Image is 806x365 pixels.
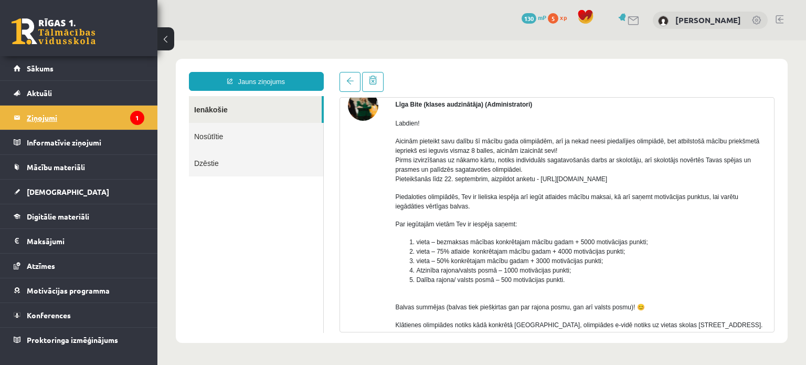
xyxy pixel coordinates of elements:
[27,106,144,130] legend: Ziņojumi
[14,204,144,228] a: Digitālie materiāli
[31,56,164,82] a: Ienākošie
[27,88,52,98] span: Aktuāli
[238,179,609,189] p: Par iegūtajām vietām Tev ir iespēja saņemt:
[12,18,96,45] a: Rīgas 1. Tālmācības vidusskola
[27,310,71,320] span: Konferences
[27,335,118,345] span: Proktoringa izmēģinājums
[259,206,609,216] li: vieta – 75% atlaide konkrētajam mācību gadam + 4000 motivācijas punkti;
[14,278,144,303] a: Motivācijas programma
[31,32,166,50] a: Jauns ziņojums
[14,56,144,80] a: Sākums
[14,328,144,352] a: Proktoringa izmēģinājums
[238,60,375,68] strong: Līga Bite (klases audzinātāja) (Administratori)
[238,262,609,272] p: Balvas summējas (balvas tiek piešķirtas gan par rajona posmu, gan arī valsts posmu)! 😊
[14,180,144,204] a: [DEMOGRAPHIC_DATA]
[27,130,144,154] legend: Informatīvie ziņojumi
[259,235,609,244] li: Dalība rajona/ valsts posmā – 500 motivācijas punkti.
[238,96,609,143] p: Aicinām pieteikt savu dalību šī mācību gada olimpiādēm, arī ja nekad neesi piedalījies olimpiādē,...
[259,197,609,206] li: vieta – bezmaksas mācības konkrētajam mācību gadam + 5000 motivācijas punkti;
[522,13,546,22] a: 130 mP
[27,162,85,172] span: Mācību materiāli
[560,13,567,22] span: xp
[522,13,536,24] span: 130
[538,13,546,22] span: mP
[675,15,741,25] a: [PERSON_NAME]
[259,216,609,225] li: vieta – 50% konkrētajam mācību gadam + 3000 motivācijas punkti;
[658,16,669,26] img: Elizabete Miķēna
[130,111,144,125] i: 1
[27,261,55,270] span: Atzīmes
[14,155,144,179] a: Mācību materiāli
[14,106,144,130] a: Ziņojumi1
[14,229,144,253] a: Maksājumi
[14,130,144,154] a: Informatīvie ziņojumi
[27,187,109,196] span: [DEMOGRAPHIC_DATA]
[238,78,609,88] p: Labdien!
[259,225,609,235] li: Atzinība rajona/valsts posmā – 1000 motivācijas punkti;
[548,13,572,22] a: 5 xp
[238,152,609,171] p: Piedaloties olimpiādēs, Tev ir lieliska iespēja arī iegūt atlaides mācību maksai, kā arī saņemt m...
[27,286,110,295] span: Motivācijas programma
[27,64,54,73] span: Sākums
[27,212,89,221] span: Digitālie materiāli
[14,81,144,105] a: Aktuāli
[190,50,221,80] img: Līga Bite (klases audzinātāja)
[238,280,609,308] p: Klātienes olimpiādes notiks kādā konkrētā [GEOGRAPHIC_DATA], olimpiādes e-vidē notiks uz vietas s...
[27,229,144,253] legend: Maksājumi
[31,82,166,109] a: Nosūtītie
[14,303,144,327] a: Konferences
[31,109,166,136] a: Dzēstie
[548,13,558,24] span: 5
[14,254,144,278] a: Atzīmes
